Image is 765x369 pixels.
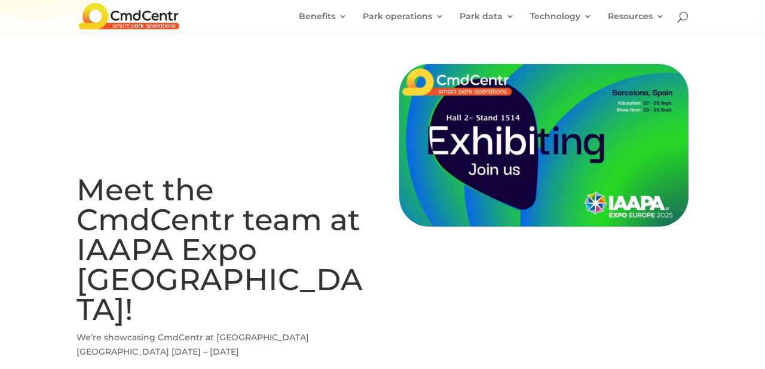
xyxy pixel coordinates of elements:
[299,12,347,32] a: Benefits
[76,331,366,359] p: We’re showcasing CmdCentr at [GEOGRAPHIC_DATA] [GEOGRAPHIC_DATA] [DATE] – [DATE]
[460,12,515,32] a: Park data
[76,175,366,331] h2: Meet the CmdCentr team at IAAPA Expo [GEOGRAPHIC_DATA]!
[76,64,366,158] img: IAAPA_EXPO_LOGO_single_color
[79,3,179,29] img: CmdCentr
[608,12,665,32] a: Resources
[363,12,444,32] a: Park operations
[399,64,688,227] img: 06. IAAPA_EXPO Europe25_ShareYourPresence_1920x1080_AW2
